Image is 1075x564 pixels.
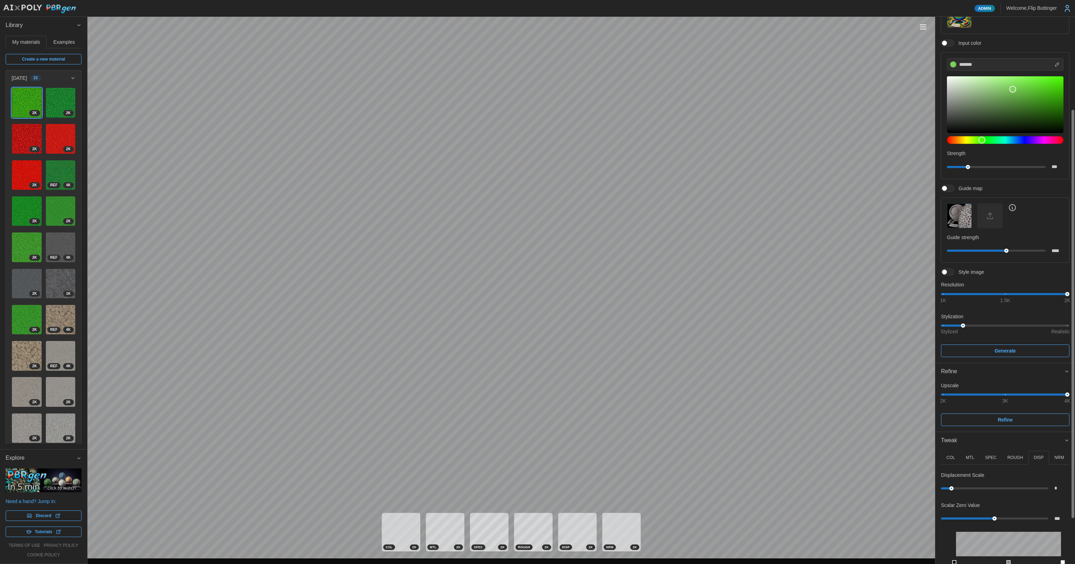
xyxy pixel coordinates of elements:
[12,377,42,407] img: SPAxP1V5z1iPuFzW1bgB
[46,269,76,299] img: f1AQjwylG238Y1INkr2i
[46,124,76,154] img: mZpNA8bJEy7CkVpBuT3D
[66,146,71,152] span: 2 K
[6,70,81,86] button: [DATE]22
[9,543,40,549] a: terms of use
[46,413,76,443] img: 04QyqzGXkCG0qZ7W8nrx
[45,377,76,407] a: 7UlrXpjzfDjiUgBdiqqh2K
[66,327,71,333] span: 4 K
[606,545,613,550] span: NRM
[32,110,37,116] span: 2 K
[12,341,42,371] a: RvFRFoGilhkg4LHqNjP62K
[954,185,982,192] span: Guide map
[12,232,42,263] a: MujOtITkD3gRryerdJdu2K
[12,305,42,335] a: kTy90mGmgqzYuix2D8ba2K
[947,204,971,228] img: Guide map
[12,269,42,299] img: 5MgrzKnKoefrJVUtEze4
[46,232,76,262] img: 1lVrNKu5ZjjTom45eeWY
[386,545,393,550] span: COL
[954,40,981,47] span: Input color
[32,291,37,297] span: 2 K
[6,54,82,64] a: Create a new material
[6,510,82,521] a: Discord
[54,40,75,44] span: Examples
[12,124,42,154] img: UZl4ow1DecQY0M8Hl4tv
[50,255,58,260] span: REF
[941,413,1069,426] button: Refine
[66,255,71,260] span: 4 K
[589,545,593,550] span: 2 K
[12,269,42,299] a: 5MgrzKnKoefrJVUtEze42K
[941,382,1069,389] p: Upscale
[941,344,1069,357] button: Generate
[941,281,1069,288] p: Resolution
[66,363,71,369] span: 4 K
[66,110,71,116] span: 2 K
[45,160,76,190] a: T5HLq8ry161zOdMji8Tz4KREF
[22,54,65,64] span: Create a new material
[12,196,42,226] img: D2mQqWy1jwjU46bOabdP
[45,124,76,154] a: mZpNA8bJEy7CkVpBuT3D2K
[985,455,997,461] p: SPEC
[998,414,1013,426] span: Refine
[474,545,483,550] span: SPEC
[27,552,60,558] a: cookie policy
[935,432,1075,449] button: Tweak
[6,17,76,34] span: Library
[36,511,51,521] span: Discord
[66,399,71,405] span: 2 K
[66,182,71,188] span: 4 K
[935,363,1075,380] button: Refine
[3,4,76,14] img: AIxPoly PBRgen
[935,380,1075,432] div: Refine
[46,341,76,371] img: dynVx547Re5pG9j4skuv
[941,502,980,509] p: Scalar Zero Value
[562,545,570,550] span: DISP
[518,545,530,550] span: ROUGH
[12,232,42,262] img: MujOtITkD3gRryerdJdu
[12,377,42,407] a: SPAxP1V5z1iPuFzW1bgB2K
[45,88,76,118] a: 4gOCColhj0mNicmwI66A2K
[35,527,52,537] span: Tutorials
[6,527,82,537] a: Tutorials
[947,150,1063,157] p: Strength
[32,436,37,441] span: 2 K
[12,196,42,227] a: D2mQqWy1jwjU46bOabdP2K
[46,377,76,407] img: 7UlrXpjzfDjiUgBdiqqh
[32,146,37,152] span: 2 K
[6,468,82,492] img: PBRgen explained in 5 minutes
[66,291,71,297] span: 1 K
[32,399,37,405] span: 2 K
[12,40,40,44] span: My materials
[6,86,81,487] div: [DATE]22
[12,413,42,444] a: kIKwcbBQitk4gduVaFKK2K
[941,313,1069,320] p: Stylization
[50,182,58,188] span: REF
[32,363,37,369] span: 2 K
[966,455,974,461] p: MTL
[32,255,37,260] span: 2 K
[941,367,1064,376] div: Refine
[50,327,58,333] span: REF
[1007,455,1023,461] p: ROUGH
[45,305,76,335] a: K910bFHBOE4UJvC5Dj8z4KREF
[12,160,42,190] a: Qekv60TEP37jdqXRYy7f2K
[45,269,76,299] a: f1AQjwylG238Y1INkr2i1K
[66,436,71,441] span: 2 K
[633,545,637,550] span: 2 K
[45,196,76,227] a: yoveMHJhHiOC8sj6olSN2K
[34,75,38,81] span: 22
[954,269,984,276] span: Style image
[46,160,76,190] img: T5HLq8ry161zOdMji8Tz
[12,75,27,82] p: [DATE]
[941,472,984,479] p: Displacement Scale
[6,450,76,467] span: Explore
[50,363,58,369] span: REF
[46,305,76,335] img: K910bFHBOE4UJvC5Dj8z
[1034,455,1044,461] p: DISP
[1006,5,1057,12] p: Welcome, Flip Buttinger
[46,88,76,118] img: 4gOCColhj0mNicmwI66A
[12,160,42,190] img: Qekv60TEP37jdqXRYy7f
[66,218,71,224] span: 2 K
[45,341,76,371] a: dynVx547Re5pG9j4skuv4KREF
[412,545,416,550] span: 2 K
